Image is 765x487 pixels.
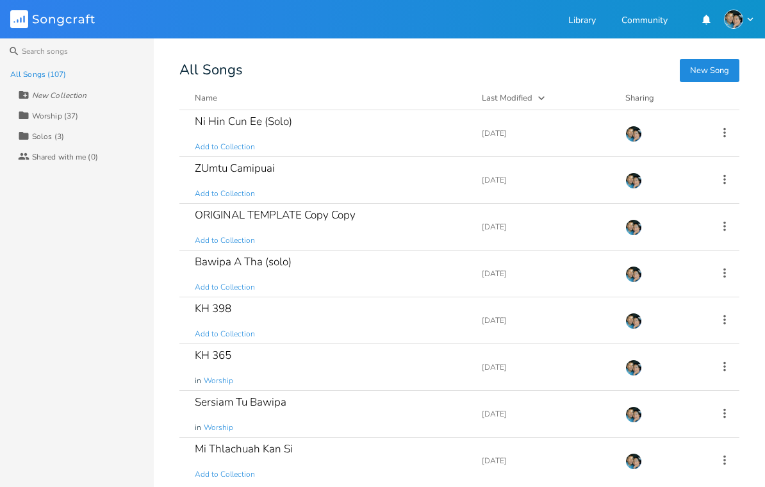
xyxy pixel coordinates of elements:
[482,223,610,231] div: [DATE]
[625,219,642,236] img: KLBC Worship Team
[32,133,64,140] div: Solos (3)
[625,126,642,142] img: KLBC Worship Team
[195,92,217,104] div: Name
[204,376,233,386] span: Worship
[195,116,292,127] div: Ni Hin Cun Ee (Solo)
[482,270,610,277] div: [DATE]
[195,142,255,153] span: Add to Collection
[195,303,231,314] div: KH 398
[625,266,642,283] img: KLBC Worship Team
[195,163,275,174] div: ZUmtu Camipuai
[195,350,231,361] div: KH 365
[179,64,739,76] div: All Songs
[195,443,293,454] div: Mi Thlachuah Kan Si
[195,329,255,340] span: Add to Collection
[482,410,610,418] div: [DATE]
[482,457,610,465] div: [DATE]
[625,406,642,423] img: KLBC Worship Team
[724,10,743,29] img: KLBC Worship Team
[625,453,642,470] img: KLBC Worship Team
[482,129,610,137] div: [DATE]
[621,16,668,27] a: Community
[195,256,292,267] div: Bawipa A Tha (solo)
[625,92,702,104] div: Sharing
[482,92,532,104] div: Last Modified
[625,313,642,329] img: KLBC Worship Team
[195,235,255,246] span: Add to Collection
[32,92,86,99] div: New Collection
[482,92,610,104] button: Last Modified
[195,469,255,480] span: Add to Collection
[482,363,610,371] div: [DATE]
[32,153,98,161] div: Shared with me (0)
[195,188,255,199] span: Add to Collection
[482,176,610,184] div: [DATE]
[625,172,642,189] img: KLBC Worship Team
[482,317,610,324] div: [DATE]
[568,16,596,27] a: Library
[195,210,356,220] div: ORIGINAL TEMPLATE Copy Copy
[680,59,739,82] button: New Song
[195,376,201,386] span: in
[204,422,233,433] span: Worship
[195,92,466,104] button: Name
[10,70,67,78] div: All Songs (107)
[195,282,255,293] span: Add to Collection
[32,112,78,120] div: Worship (37)
[195,397,286,408] div: Sersiam Tu Bawipa
[625,359,642,376] img: KLBC Worship Team
[195,422,201,433] span: in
